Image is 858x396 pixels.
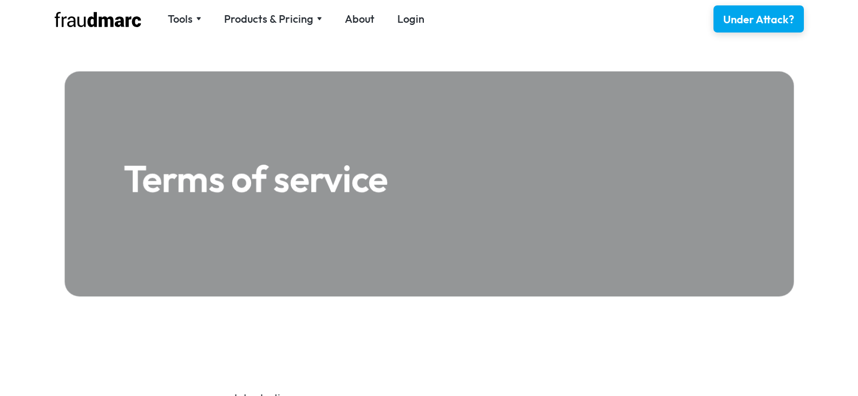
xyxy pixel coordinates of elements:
[345,11,375,27] a: About
[168,11,201,27] div: Tools
[713,5,804,33] a: Under Attack?
[397,11,424,27] a: Login
[123,160,735,197] h1: Terms of service
[168,11,193,27] div: Tools
[224,11,322,27] div: Products & Pricing
[723,12,794,27] div: Under Attack?
[224,11,313,27] div: Products & Pricing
